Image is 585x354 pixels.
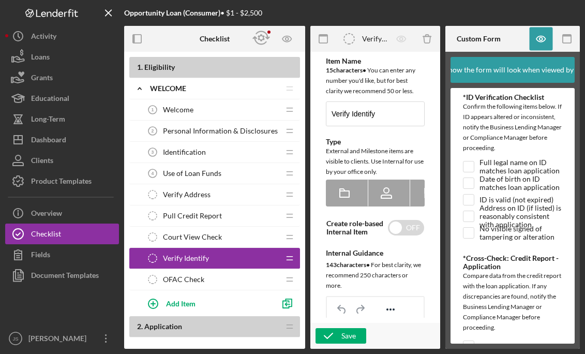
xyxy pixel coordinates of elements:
div: External and Milestone items are visible to clients. Use Internal for use by your office only. [326,146,425,177]
div: Add Item [166,293,196,313]
span: Personal Information & Disclosures [163,127,278,135]
span: Verify Identify [163,254,209,262]
div: *ID Verification Checklist [463,93,562,101]
div: Product Templates [31,171,92,194]
div: Loans [31,47,50,70]
div: Document Templates [31,265,99,288]
button: Overview [5,203,119,224]
div: [PERSON_NAME] [26,328,93,351]
div: Item Name [326,57,425,65]
label: Full legal name on ID matches loan application [479,161,562,172]
span: 2 . [137,322,143,331]
span: Welcome [163,106,193,114]
label: Address on ID (if listed) is reasonably consistent with application [479,211,562,222]
tspan: 2 [152,128,154,134]
span: Verify Address [163,190,211,199]
div: Educational [31,88,69,111]
b: Checklist [200,35,230,43]
tspan: 1 [152,107,154,112]
label: Create role-based Internal Item [326,219,383,236]
button: JS[PERSON_NAME] [5,328,119,349]
button: Dashboard [5,129,119,150]
span: Identification [163,148,206,156]
button: Checklist [5,224,119,244]
button: Educational [5,88,119,109]
button: Fields [5,244,119,265]
tspan: 3 [152,150,154,155]
div: Fields [31,244,50,268]
span: Eligibility [144,63,175,71]
div: Grants [31,67,53,91]
button: Grants [5,67,119,88]
div: • $1 - $2,500 [124,9,262,17]
div: Save [341,328,356,344]
tspan: 4 [152,171,154,176]
div: Welcome [150,84,279,93]
text: JS [12,336,18,342]
label: Name matches [479,341,527,351]
span: 1 . [137,63,143,71]
button: Preview as [276,27,299,51]
div: *Cross-Check: Credit Report - Application [463,254,562,271]
label: No visible signed of tampering or alteration [479,228,562,238]
div: For best clarity, we recommend 250 characters or more. [326,260,425,291]
div: Clients [31,150,53,173]
b: Opportunity Loan (Consumer) [124,8,220,17]
iframe: Intercom live chat [550,308,575,333]
button: Long-Term [5,109,119,129]
button: Loans [5,47,119,67]
button: Reveal or hide additional toolbar items [382,302,399,317]
button: Clients [5,150,119,171]
b: 143 character s • [326,261,370,269]
div: Type [326,138,425,146]
div: Personal Information [150,344,279,352]
button: Product Templates [5,171,119,191]
div: Dashboard [31,129,66,153]
span: Use of Loan Funds [163,169,221,178]
span: Pull Credit Report [163,212,222,220]
b: Custom Form [457,35,501,43]
b: 15 character s • [326,66,366,74]
div: Internal Guidance [326,249,425,257]
label: ID is valid (not expired) [479,195,553,205]
div: Compare data from the credit report with the loan application. If any discrepancies are found, no... [463,271,562,335]
span: Court View Check [163,233,222,241]
div: You can enter any number you'd like, but for best clarity we recommend 50 or less. [326,65,425,96]
div: Activity [31,26,56,49]
div: Verify Identify [362,35,388,43]
button: Redo [351,302,369,317]
button: Undo [333,302,351,317]
span: Application [144,322,182,331]
div: Checklist [31,224,61,247]
button: Add Item [140,293,274,314]
button: Activity [5,26,119,47]
button: Save [316,328,366,344]
div: Long-Term [31,109,65,132]
div: Confirm the following items below. If ID appears altered or inconsistent, notify the Business Len... [463,101,562,156]
label: Date of birth on ID matches loan application [479,178,562,188]
button: Document Templates [5,265,119,286]
div: Overview [31,203,62,226]
span: OFAC Check [163,275,204,284]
